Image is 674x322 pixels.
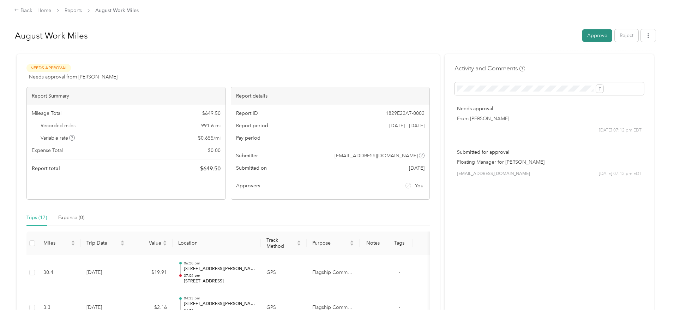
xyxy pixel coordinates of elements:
[455,64,525,73] h4: Activity and Comments
[457,115,642,122] p: From [PERSON_NAME]
[200,164,221,173] span: $ 649.50
[32,147,63,154] span: Expense Total
[95,7,139,14] span: August Work Miles
[201,122,221,129] span: 991.6 mi
[335,152,418,159] span: [EMAIL_ADDRESS][DOMAIN_NAME]
[457,105,642,112] p: Needs approval
[163,242,167,247] span: caret-down
[37,7,51,13] a: Home
[307,255,360,291] td: Flagship Communities
[27,87,225,105] div: Report Summary
[136,240,161,246] span: Value
[184,301,255,307] p: [STREET_ADDRESS][PERSON_NAME]
[14,6,32,15] div: Back
[236,182,260,189] span: Approvers
[130,232,173,255] th: Value
[261,255,307,291] td: GPS
[236,152,258,159] span: Submitter
[38,255,81,291] td: 30.4
[173,232,261,255] th: Location
[297,242,301,247] span: caret-down
[26,64,71,72] span: Needs Approval
[184,273,255,278] p: 07:04 pm
[266,237,295,249] span: Track Method
[350,242,354,247] span: caret-down
[399,269,400,275] span: -
[261,232,307,255] th: Track Method
[360,232,386,255] th: Notes
[120,242,125,247] span: caret-down
[65,7,82,13] a: Reports
[457,148,642,156] p: Submitted for approval
[457,171,530,177] span: [EMAIL_ADDRESS][DOMAIN_NAME]
[15,27,577,44] h1: August Work Miles
[202,110,221,117] span: $ 649.50
[184,278,255,285] p: [STREET_ADDRESS]
[71,242,75,247] span: caret-down
[71,239,75,244] span: caret-up
[32,165,60,172] span: Report total
[26,214,47,222] div: Trips (17)
[208,147,221,154] span: $ 0.00
[307,232,360,255] th: Purpose
[297,239,301,244] span: caret-up
[409,164,425,172] span: [DATE]
[58,214,84,222] div: Expense (0)
[86,240,119,246] span: Trip Date
[599,171,642,177] span: [DATE] 07:12 pm EDT
[184,266,255,272] p: [STREET_ADDRESS][PERSON_NAME]
[198,134,221,142] span: $ 0.655 / mi
[184,261,255,266] p: 06:28 pm
[29,73,118,81] span: Needs approval from [PERSON_NAME]
[32,110,61,117] span: Mileage Total
[386,110,425,117] span: 1829E22A7-0002
[236,110,258,117] span: Report ID
[38,232,81,255] th: Miles
[163,239,167,244] span: caret-up
[130,255,173,291] td: $19.91
[582,29,612,42] button: Approve
[184,308,255,313] p: 04:53 pm
[457,158,642,166] p: Floating Manager for [PERSON_NAME]
[236,134,260,142] span: Pay period
[399,304,400,310] span: -
[41,134,75,142] span: Variable rate
[599,127,642,134] span: [DATE] 07:12 pm EDT
[43,240,70,246] span: Miles
[615,29,638,42] button: Reject
[81,232,130,255] th: Trip Date
[350,239,354,244] span: caret-up
[236,122,268,129] span: Report period
[312,240,348,246] span: Purpose
[634,282,674,322] iframe: Everlance-gr Chat Button Frame
[415,182,423,189] span: You
[386,232,413,255] th: Tags
[231,87,430,105] div: Report details
[389,122,425,129] span: [DATE] - [DATE]
[236,164,267,172] span: Submitted on
[184,296,255,301] p: 04:33 pm
[120,239,125,244] span: caret-up
[41,122,76,129] span: Recorded miles
[81,255,130,291] td: [DATE]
